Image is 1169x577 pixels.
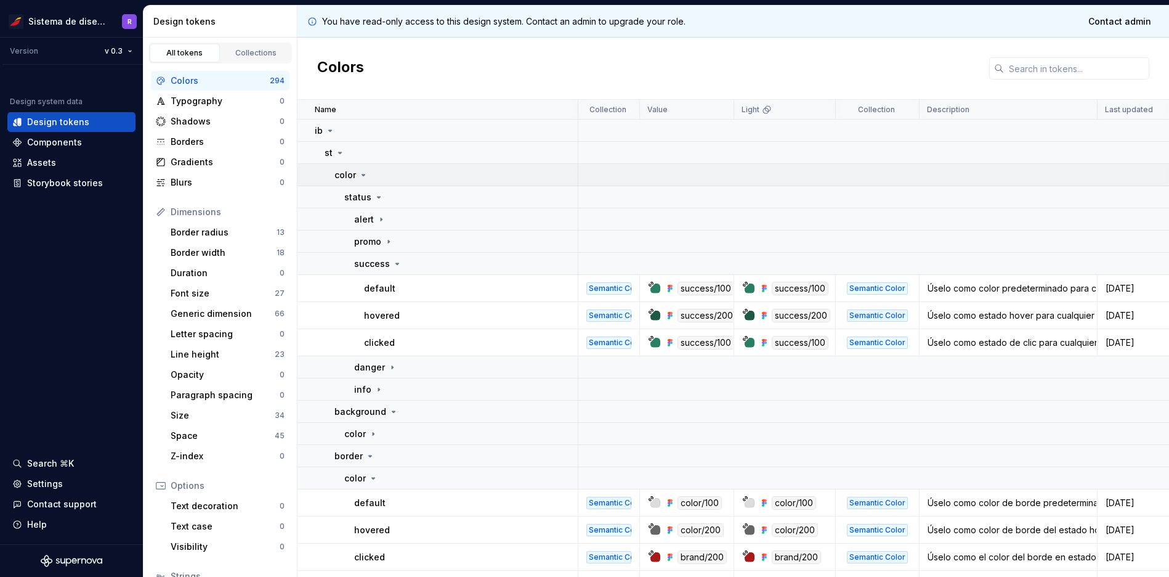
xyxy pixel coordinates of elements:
[7,494,136,514] button: Contact support
[166,345,289,364] a: Line height23
[364,282,395,295] p: default
[10,46,38,56] div: Version
[151,152,289,172] a: Gradients0
[280,522,285,531] div: 0
[1088,15,1151,28] span: Contact admin
[2,8,140,35] button: Sistema de diseño IberiaR
[1105,105,1153,115] p: Last updated
[772,309,830,322] div: success/200
[154,48,216,58] div: All tokens
[7,153,136,173] a: Assets
[742,105,759,115] p: Light
[354,383,371,396] p: info
[99,43,138,60] button: v 0.3
[586,551,631,563] div: Semantic Color
[171,75,270,87] div: Colors
[225,48,287,58] div: Collections
[275,288,285,298] div: 27
[153,15,292,28] div: Design tokens
[171,115,280,128] div: Shadows
[858,105,895,115] p: Collection
[847,282,908,295] div: Semantic Color
[847,551,908,563] div: Semantic Color
[171,308,275,320] div: Generic dimension
[9,14,23,29] img: 55604660-494d-44a9-beb2-692398e9940a.png
[927,105,969,115] p: Description
[166,406,289,425] a: Size34
[586,524,631,536] div: Semantic Color
[280,137,285,147] div: 0
[171,206,285,218] div: Dimensions
[166,324,289,344] a: Letter spacing0
[920,309,1096,322] div: Úselo como estado hover para cualquier elemento que transmita un estado de éxito.
[275,309,285,319] div: 66
[7,112,136,132] a: Design tokens
[322,15,686,28] p: You have read-only access to this design system. Contact an admin to upgrade your role.
[280,178,285,187] div: 0
[325,147,333,159] p: st
[27,177,103,189] div: Storybook stories
[678,282,734,295] div: success/100
[171,95,280,107] div: Typography
[772,336,828,350] div: success/100
[315,125,323,137] p: ib
[27,478,63,490] div: Settings
[586,497,631,509] div: Semantic Color
[678,336,734,350] div: success/100
[151,112,289,131] a: Shadows0
[847,309,908,322] div: Semantic Color
[171,500,280,512] div: Text decoration
[586,282,631,295] div: Semantic Color
[354,497,386,509] p: default
[772,523,818,537] div: color/200
[171,176,280,189] div: Blurs
[847,337,908,349] div: Semantic Color
[171,136,280,148] div: Borders
[920,337,1096,349] div: Úselo como estado de clic para cualquier elemento que transmita un estado de éxito.
[28,15,107,28] div: Sistema de diseño Iberia
[344,428,366,440] p: color
[678,523,724,537] div: color/200
[151,91,289,111] a: Typography0
[171,541,280,553] div: Visibility
[166,446,289,466] a: Z-index0
[920,551,1096,563] div: Úselo como el color del borde en estado clic para elementos como entradas de formulario, conmutad...
[315,105,336,115] p: Name
[920,497,1096,509] div: Úselo como color de borde predeterminado para elementos como entradas de formulario, conmutadores...
[772,550,821,564] div: brand/200
[127,17,132,27] div: R
[678,550,727,564] div: brand/200
[280,96,285,106] div: 0
[166,426,289,446] a: Space45
[277,248,285,258] div: 18
[27,157,56,169] div: Assets
[171,156,280,168] div: Gradients
[280,268,285,278] div: 0
[7,474,136,494] a: Settings
[334,450,363,462] p: border
[847,497,908,509] div: Semantic Color
[27,136,82,149] div: Components
[171,267,280,279] div: Duration
[772,282,828,295] div: success/100
[317,57,364,80] h2: Colors
[171,389,280,401] div: Paragraph spacing
[280,370,285,380] div: 0
[589,105,626,115] p: Collection
[171,520,280,533] div: Text case
[920,524,1096,536] div: Úselo como color de borde del estado hover para elementos como entradas de formulario, conmutador...
[41,555,102,567] a: Supernova Logo
[275,411,285,420] div: 34
[171,369,280,381] div: Opacity
[166,365,289,385] a: Opacity0
[1004,57,1149,80] input: Search in tokens...
[171,450,280,462] div: Z-index
[586,309,631,322] div: Semantic Color
[166,517,289,536] a: Text case0
[280,390,285,400] div: 0
[280,329,285,339] div: 0
[27,116,89,128] div: Design tokens
[647,105,668,115] p: Value
[354,551,385,563] p: clicked
[344,191,371,203] p: status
